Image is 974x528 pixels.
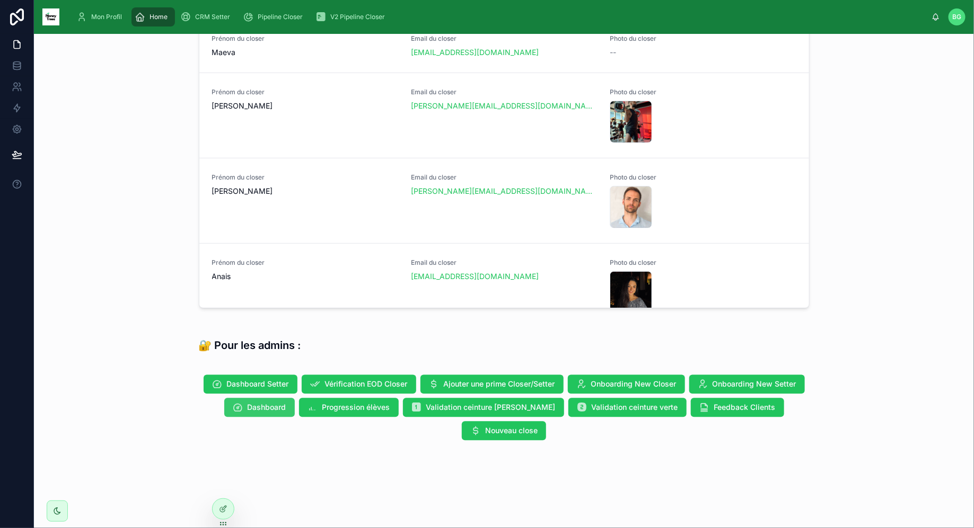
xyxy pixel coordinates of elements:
span: Prénom du closer [212,34,398,43]
a: [EMAIL_ADDRESS][DOMAIN_NAME] [411,47,539,58]
span: Onboarding New Setter [713,379,796,390]
span: Email du closer [411,258,597,267]
span: Feedback Clients [714,402,776,413]
span: Progression élèves [322,402,390,413]
span: [PERSON_NAME] [212,101,398,111]
button: Validation ceinture [PERSON_NAME] [403,398,564,417]
span: [PERSON_NAME] [212,186,398,196]
span: Anais [212,271,398,282]
a: Pipeline Closer [240,7,310,26]
h3: 🔐 Pour les admins : [199,338,301,354]
span: Prénom du closer [212,88,398,96]
span: -- [610,47,616,58]
span: Validation ceinture [PERSON_NAME] [426,402,556,413]
span: Photo du closer [610,34,796,43]
button: Progression élèves [299,398,399,417]
span: Pipeline Closer [258,13,303,21]
a: Mon Profil [73,7,129,26]
span: Prénom du closer [212,258,398,267]
span: Home [150,13,168,21]
a: Home [131,7,175,26]
button: Onboarding New Closer [568,375,685,394]
button: Vérification EOD Closer [302,375,416,394]
button: Dashboard Setter [204,375,297,394]
span: BG [953,13,962,21]
a: V2 Pipeline Closer [312,7,392,26]
a: CRM Setter [177,7,238,26]
span: Email du closer [411,88,597,96]
span: Photo du closer [610,88,796,96]
span: Email du closer [411,34,597,43]
img: App logo [42,8,59,25]
span: Maeva [212,47,398,58]
span: Ajouter une prime Closer/Setter [444,379,555,390]
span: Dashboard [248,402,286,413]
a: [EMAIL_ADDRESS][DOMAIN_NAME] [411,271,539,282]
span: Mon Profil [91,13,122,21]
button: Validation ceinture verte [568,398,687,417]
span: Email du closer [411,173,597,182]
div: scrollable content [68,5,932,29]
button: Nouveau close [462,422,546,441]
button: Ajouter une prime Closer/Setter [420,375,564,394]
span: Onboarding New Closer [591,379,677,390]
span: CRM Setter [195,13,230,21]
button: Onboarding New Setter [689,375,805,394]
span: V2 Pipeline Closer [330,13,385,21]
button: Feedback Clients [691,398,784,417]
span: Vérification EOD Closer [325,379,408,390]
span: Prénom du closer [212,173,398,182]
span: Validation ceinture verte [592,402,678,413]
span: Nouveau close [485,426,538,436]
span: Dashboard Setter [227,379,289,390]
span: Photo du closer [610,173,796,182]
span: Photo du closer [610,258,796,267]
button: Dashboard [224,398,295,417]
a: [PERSON_NAME][EMAIL_ADDRESS][DOMAIN_NAME] [411,186,597,196]
a: [PERSON_NAME][EMAIL_ADDRESS][DOMAIN_NAME] [411,101,597,111]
